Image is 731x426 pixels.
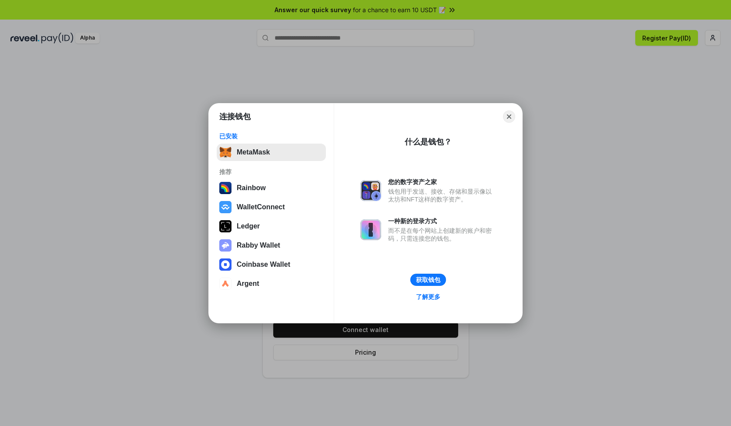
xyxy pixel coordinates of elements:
[217,198,326,216] button: WalletConnect
[217,144,326,161] button: MetaMask
[416,276,440,284] div: 获取钱包
[219,182,231,194] img: svg+xml,%3Csvg%20width%3D%22120%22%20height%3D%22120%22%20viewBox%3D%220%200%20120%20120%22%20fil...
[237,261,290,268] div: Coinbase Wallet
[388,217,496,225] div: 一种新的登录方式
[416,293,440,301] div: 了解更多
[237,242,280,249] div: Rabby Wallet
[388,227,496,242] div: 而不是在每个网站上创建新的账户和密码，只需连接您的钱包。
[405,137,452,147] div: 什么是钱包？
[219,111,251,122] h1: 连接钱包
[217,275,326,292] button: Argent
[237,222,260,230] div: Ledger
[411,291,446,302] a: 了解更多
[237,148,270,156] div: MetaMask
[237,280,259,288] div: Argent
[217,218,326,235] button: Ledger
[217,256,326,273] button: Coinbase Wallet
[388,178,496,186] div: 您的数字资产之家
[237,203,285,211] div: WalletConnect
[360,180,381,201] img: svg+xml,%3Csvg%20xmlns%3D%22http%3A%2F%2Fwww.w3.org%2F2000%2Fsvg%22%20fill%3D%22none%22%20viewBox...
[410,274,446,286] button: 获取钱包
[219,201,231,213] img: svg+xml,%3Csvg%20width%3D%2228%22%20height%3D%2228%22%20viewBox%3D%220%200%2028%2028%22%20fill%3D...
[219,239,231,252] img: svg+xml,%3Csvg%20xmlns%3D%22http%3A%2F%2Fwww.w3.org%2F2000%2Fsvg%22%20fill%3D%22none%22%20viewBox...
[219,220,231,232] img: svg+xml,%3Csvg%20xmlns%3D%22http%3A%2F%2Fwww.w3.org%2F2000%2Fsvg%22%20width%3D%2228%22%20height%3...
[219,168,323,176] div: 推荐
[217,237,326,254] button: Rabby Wallet
[360,219,381,240] img: svg+xml,%3Csvg%20xmlns%3D%22http%3A%2F%2Fwww.w3.org%2F2000%2Fsvg%22%20fill%3D%22none%22%20viewBox...
[219,278,231,290] img: svg+xml,%3Csvg%20width%3D%2228%22%20height%3D%2228%22%20viewBox%3D%220%200%2028%2028%22%20fill%3D...
[217,179,326,197] button: Rainbow
[237,184,266,192] div: Rainbow
[503,111,515,123] button: Close
[219,146,231,158] img: svg+xml,%3Csvg%20fill%3D%22none%22%20height%3D%2233%22%20viewBox%3D%220%200%2035%2033%22%20width%...
[388,188,496,203] div: 钱包用于发送、接收、存储和显示像以太坊和NFT这样的数字资产。
[219,132,323,140] div: 已安装
[219,258,231,271] img: svg+xml,%3Csvg%20width%3D%2228%22%20height%3D%2228%22%20viewBox%3D%220%200%2028%2028%22%20fill%3D...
